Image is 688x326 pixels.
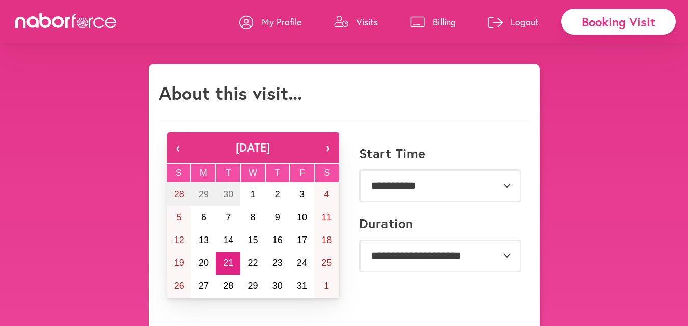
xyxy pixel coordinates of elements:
abbr: Wednesday [249,168,257,178]
button: October 28, 2025 [216,275,240,298]
abbr: Friday [299,168,305,178]
button: October 20, 2025 [191,252,216,275]
abbr: October 29, 2025 [247,281,258,291]
abbr: October 18, 2025 [321,235,332,245]
button: October 17, 2025 [290,229,314,252]
abbr: October 17, 2025 [297,235,307,245]
abbr: October 5, 2025 [177,212,182,222]
abbr: October 11, 2025 [321,212,332,222]
abbr: October 9, 2025 [275,212,280,222]
abbr: October 13, 2025 [199,235,209,245]
button: November 1, 2025 [314,275,339,298]
abbr: October 10, 2025 [297,212,307,222]
button: October 3, 2025 [290,183,314,206]
p: My Profile [262,16,301,28]
abbr: Monday [200,168,207,178]
abbr: October 21, 2025 [223,258,233,268]
button: October 2, 2025 [265,183,290,206]
abbr: October 24, 2025 [297,258,307,268]
abbr: October 23, 2025 [272,258,283,268]
abbr: October 3, 2025 [299,189,305,199]
a: Logout [488,7,539,37]
button: October 26, 2025 [167,275,191,298]
button: October 13, 2025 [191,229,216,252]
button: October 6, 2025 [191,206,216,229]
abbr: October 30, 2025 [272,281,283,291]
button: October 14, 2025 [216,229,240,252]
button: October 25, 2025 [314,252,339,275]
a: Visits [334,7,378,37]
button: ‹ [167,132,189,163]
button: October 27, 2025 [191,275,216,298]
a: Billing [410,7,456,37]
p: Billing [433,16,456,28]
button: September 29, 2025 [191,183,216,206]
button: October 29, 2025 [240,275,265,298]
abbr: October 6, 2025 [201,212,206,222]
abbr: October 15, 2025 [247,235,258,245]
p: Logout [511,16,539,28]
button: October 31, 2025 [290,275,314,298]
abbr: October 16, 2025 [272,235,283,245]
abbr: October 31, 2025 [297,281,307,291]
button: September 28, 2025 [167,183,191,206]
button: October 30, 2025 [265,275,290,298]
button: October 18, 2025 [314,229,339,252]
h1: About this visit... [159,82,302,104]
button: October 19, 2025 [167,252,191,275]
abbr: October 4, 2025 [324,189,329,199]
abbr: October 27, 2025 [199,281,209,291]
button: October 1, 2025 [240,183,265,206]
abbr: October 28, 2025 [223,281,233,291]
button: October 12, 2025 [167,229,191,252]
button: October 4, 2025 [314,183,339,206]
button: October 10, 2025 [290,206,314,229]
button: October 11, 2025 [314,206,339,229]
button: October 9, 2025 [265,206,290,229]
div: Booking Visit [561,9,676,35]
button: October 7, 2025 [216,206,240,229]
button: October 8, 2025 [240,206,265,229]
button: October 23, 2025 [265,252,290,275]
abbr: November 1, 2025 [324,281,329,291]
abbr: October 8, 2025 [250,212,255,222]
abbr: October 7, 2025 [226,212,231,222]
button: September 30, 2025 [216,183,240,206]
abbr: October 22, 2025 [247,258,258,268]
abbr: October 25, 2025 [321,258,332,268]
abbr: Saturday [324,168,330,178]
button: October 22, 2025 [240,252,265,275]
button: October 5, 2025 [167,206,191,229]
abbr: September 28, 2025 [174,189,184,199]
button: › [317,132,339,163]
abbr: October 20, 2025 [199,258,209,268]
p: Visits [356,16,378,28]
abbr: October 19, 2025 [174,258,184,268]
label: Start Time [359,145,426,161]
button: [DATE] [189,132,317,163]
abbr: Thursday [275,168,281,178]
button: October 15, 2025 [240,229,265,252]
label: Duration [359,216,414,231]
abbr: Sunday [176,168,182,178]
button: October 16, 2025 [265,229,290,252]
a: My Profile [239,7,301,37]
button: October 21, 2025 [216,252,240,275]
abbr: October 26, 2025 [174,281,184,291]
abbr: Tuesday [225,168,231,178]
abbr: September 30, 2025 [223,189,233,199]
abbr: October 12, 2025 [174,235,184,245]
abbr: October 1, 2025 [250,189,255,199]
abbr: October 2, 2025 [275,189,280,199]
abbr: September 29, 2025 [199,189,209,199]
abbr: October 14, 2025 [223,235,233,245]
button: October 24, 2025 [290,252,314,275]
